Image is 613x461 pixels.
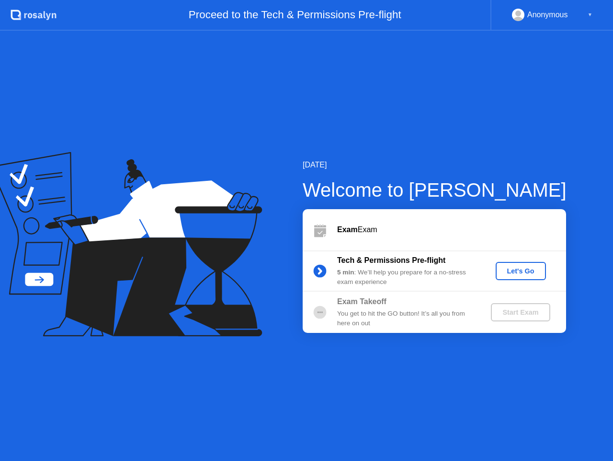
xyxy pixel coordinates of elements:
[337,224,566,236] div: Exam
[527,9,568,21] div: Anonymous
[491,303,550,321] button: Start Exam
[499,267,542,275] div: Let's Go
[337,268,475,287] div: : We’ll help you prepare for a no-stress exam experience
[337,256,445,264] b: Tech & Permissions Pre-flight
[495,308,546,316] div: Start Exam
[496,262,546,280] button: Let's Go
[337,269,354,276] b: 5 min
[337,225,358,234] b: Exam
[337,297,386,306] b: Exam Takeoff
[588,9,592,21] div: ▼
[303,159,567,171] div: [DATE]
[337,309,475,329] div: You get to hit the GO button! It’s all you from here on out
[303,176,567,204] div: Welcome to [PERSON_NAME]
